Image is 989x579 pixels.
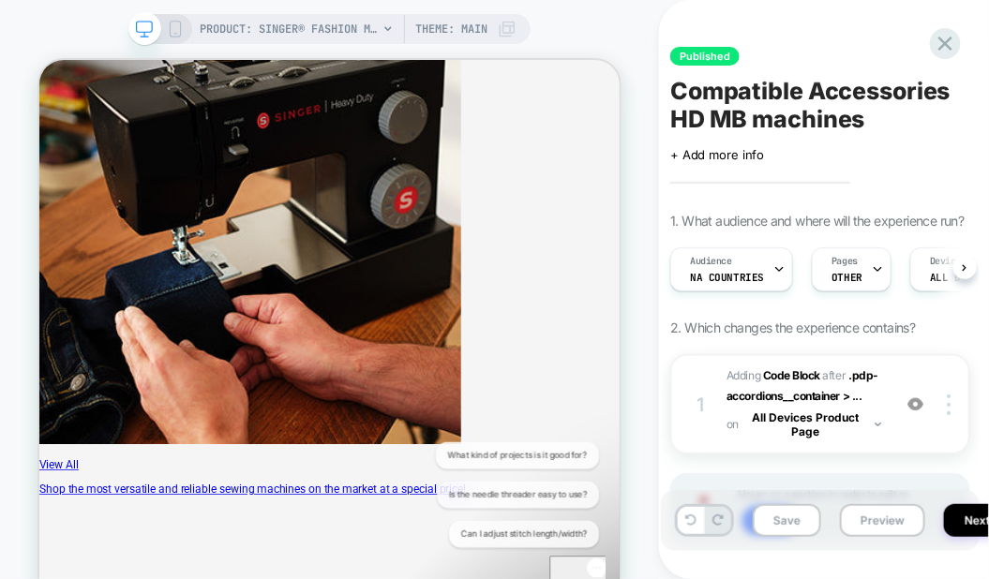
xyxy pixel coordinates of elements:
[670,319,915,335] span: 2. Which changes the experience contains?
[823,368,847,382] span: AFTER
[28,52,244,88] button: Is the needle threader easy to use?
[832,271,862,284] span: OTHER
[415,14,487,44] span: Theme: MAIN
[727,414,739,435] span: on
[875,423,881,426] img: down arrow
[744,406,881,443] button: All Devices Product Page
[753,504,821,537] button: Save
[670,47,740,66] span: Published
[930,255,967,268] span: Devices
[947,394,951,415] img: close
[691,388,710,422] div: 1
[44,105,244,141] button: Can I adjust stitch length/width?
[670,213,964,229] span: 1. What audience and where will the experience run?
[907,396,923,412] img: crossed eye
[200,14,378,44] span: PRODUCT: SINGER® Fashion Mate 3342 Sewing Machine
[738,484,950,536] span: Hover on a section in order to edit or
[690,271,764,284] span: NA countries
[832,255,858,268] span: Pages
[690,255,732,268] span: Audience
[727,368,878,403] span: .pdp-accordions__container > ...
[727,368,820,382] span: Adding
[763,368,820,382] b: Code Block
[670,77,970,133] span: Compatible Accessories HD MB machines
[670,147,764,162] span: + Add more info
[840,504,925,537] button: Preview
